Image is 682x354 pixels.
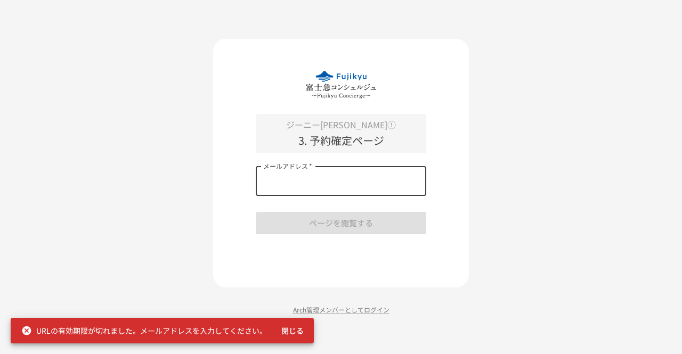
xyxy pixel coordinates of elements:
img: eQeGXtYPV2fEKIA3pizDiVdzO5gJTl2ahLbsPaD2E4R [306,71,376,98]
p: ジーニー[PERSON_NAME]① [256,118,426,132]
p: Arch管理メンバーとしてログイン [213,304,469,315]
div: URLの有効期限が切れました。メールアドレスを入力してください。 [21,321,267,340]
label: メールアドレス [263,161,312,170]
p: 3. 予約確定ページ [256,132,426,149]
button: 閉じる [275,321,310,341]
